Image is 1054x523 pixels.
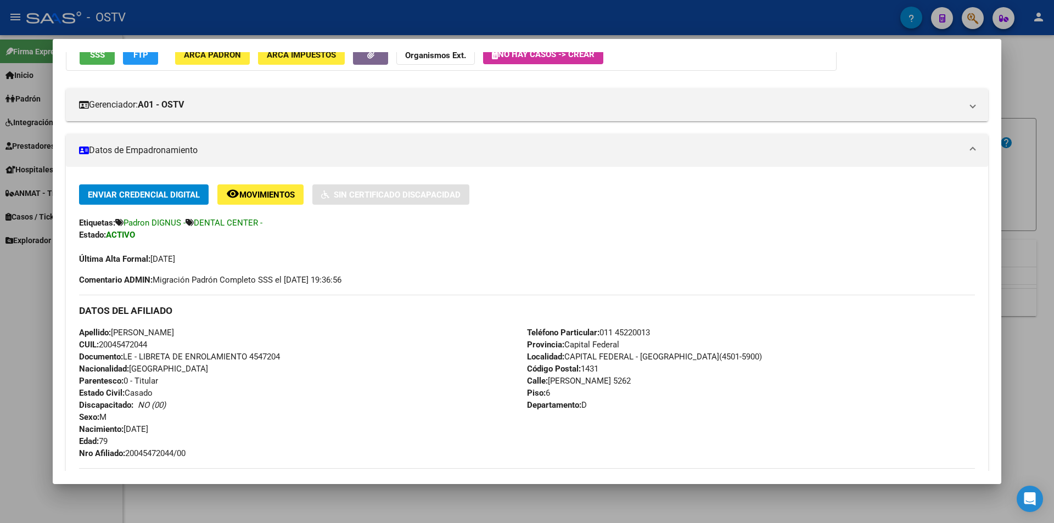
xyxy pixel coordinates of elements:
mat-icon: remove_red_eye [226,187,239,200]
strong: Localidad: [527,352,564,362]
h3: DATOS DEL AFILIADO [79,305,975,317]
span: 0 - Titular [79,376,158,386]
button: Enviar Credencial Digital [79,184,209,205]
span: Sin Certificado Discapacidad [334,190,461,200]
span: 011 45220013 [527,328,650,338]
span: 20045472044/00 [79,448,186,458]
button: Movimientos [217,184,304,205]
strong: Nro Afiliado: [79,448,125,458]
span: FTP [133,50,148,60]
strong: Documento: [79,352,123,362]
span: SSS [90,50,105,60]
i: NO (00) [138,400,166,410]
span: LE - LIBRETA DE ENROLAMIENTO 4547204 [79,352,280,362]
strong: Apellido: [79,328,111,338]
strong: Sexo: [79,412,99,422]
button: Organismos Ext. [396,44,475,65]
strong: Discapacitado: [79,400,133,410]
strong: Piso: [527,388,546,398]
button: ARCA Padrón [175,44,250,65]
span: Enviar Credencial Digital [88,190,200,200]
span: [DATE] [79,424,148,434]
strong: Provincia: [527,340,564,350]
strong: Calle: [527,376,548,386]
mat-expansion-panel-header: Datos de Empadronamiento [66,134,988,167]
span: ARCA Impuestos [267,50,336,60]
span: [PERSON_NAME] [79,328,174,338]
button: ARCA Impuestos [258,44,345,65]
span: [PERSON_NAME] 5262 [527,376,631,386]
span: No hay casos -> Crear [492,49,595,59]
button: SSS [80,44,115,65]
strong: Comentario ADMIN: [79,275,153,285]
span: DENTAL CENTER - [194,218,262,228]
strong: CUIL: [79,340,99,350]
span: Casado [79,388,153,398]
button: FTP [123,44,158,65]
mat-panel-title: Gerenciador: [79,98,962,111]
span: Migración Padrón Completo SSS el [DATE] 19:36:56 [79,274,341,286]
strong: Organismos Ext. [405,50,466,60]
span: ARCA Padrón [184,50,241,60]
mat-panel-title: Datos de Empadronamiento [79,144,962,157]
span: CAPITAL FEDERAL - [GEOGRAPHIC_DATA](4501-5900) [527,352,762,362]
span: Movimientos [239,190,295,200]
strong: Código Postal: [527,364,581,374]
span: [GEOGRAPHIC_DATA] [79,364,208,374]
strong: Teléfono Particular: [527,328,599,338]
button: No hay casos -> Crear [483,44,603,64]
span: Padron DIGNUS - [124,218,186,228]
span: [DATE] [79,254,175,264]
strong: Edad: [79,436,99,446]
strong: A01 - OSTV [138,98,184,111]
button: Sin Certificado Discapacidad [312,184,469,205]
span: 79 [79,436,108,446]
strong: Estado: [79,230,106,240]
strong: Nacionalidad: [79,364,129,374]
strong: Última Alta Formal: [79,254,150,264]
strong: Estado Civil: [79,388,125,398]
span: M [79,412,106,422]
span: 6 [527,388,550,398]
mat-expansion-panel-header: Gerenciador:A01 - OSTV [66,88,988,121]
strong: Departamento: [527,400,581,410]
span: 1431 [527,364,598,374]
strong: Nacimiento: [79,424,124,434]
div: Open Intercom Messenger [1017,486,1043,512]
strong: Parentesco: [79,376,124,386]
strong: ACTIVO [106,230,135,240]
span: 20045472044 [79,340,147,350]
span: Capital Federal [527,340,619,350]
strong: Etiquetas: [79,218,115,228]
span: D [527,400,587,410]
